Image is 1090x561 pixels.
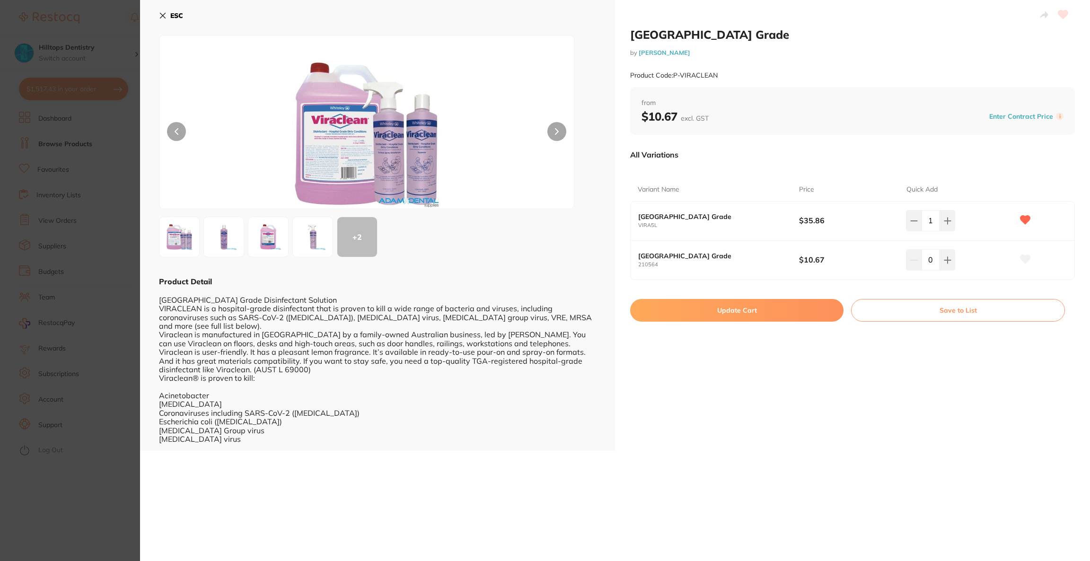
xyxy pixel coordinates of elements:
button: +2 [337,217,378,257]
div: [GEOGRAPHIC_DATA] Grade Disinfectant Solution VIRACLEAN is a hospital-grade disinfectant that is ... [159,287,596,443]
b: $10.67 [642,109,709,123]
button: Save to List [851,299,1065,322]
p: Quick Add [906,185,938,194]
label: i [1056,113,1064,120]
p: Variant Name [638,185,679,194]
b: ESC [170,11,183,20]
small: VIRA5L [638,222,799,228]
small: by [630,49,1075,56]
b: [GEOGRAPHIC_DATA] Grade [638,213,783,220]
span: from [642,98,1064,108]
small: Product Code: P-VIRACLEAN [630,71,718,79]
b: Product Detail [159,277,212,286]
button: ESC [159,8,183,24]
p: All Variations [630,150,678,159]
p: Price [799,185,814,194]
small: 210564 [638,262,799,268]
b: [GEOGRAPHIC_DATA] Grade [638,252,783,260]
div: + 2 [337,217,377,257]
img: UkE1TC5KUEc [251,220,285,254]
img: QUNMRUFOLmpwZw [162,220,196,254]
img: NC5qcGc [296,220,330,254]
h2: [GEOGRAPHIC_DATA] Grade [630,27,1075,42]
b: $10.67 [799,254,896,265]
a: [PERSON_NAME] [639,49,690,56]
b: $35.86 [799,215,896,226]
button: Enter Contract Price [986,112,1056,121]
img: MDU3NC5qcGc [207,220,241,254]
img: QUNMRUFOLmpwZw [242,59,491,209]
button: Update Cart [630,299,844,322]
span: excl. GST [681,114,709,123]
